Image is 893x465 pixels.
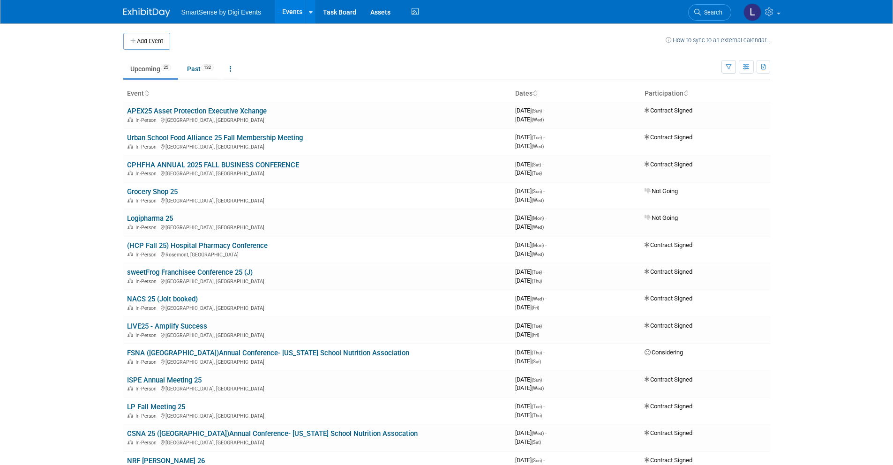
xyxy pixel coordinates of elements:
span: (Wed) [532,296,544,301]
span: In-Person [135,386,159,392]
span: - [545,241,547,248]
span: [DATE] [515,268,545,275]
span: In-Person [135,440,159,446]
span: (Sun) [532,108,542,113]
a: Grocery Shop 25 [127,187,178,196]
span: (Wed) [532,431,544,436]
div: [GEOGRAPHIC_DATA], [GEOGRAPHIC_DATA] [127,304,508,311]
span: Contract Signed [645,268,692,275]
a: Upcoming25 [123,60,178,78]
th: Dates [511,86,641,102]
div: [GEOGRAPHIC_DATA], [GEOGRAPHIC_DATA] [127,358,508,365]
div: [GEOGRAPHIC_DATA], [GEOGRAPHIC_DATA] [127,438,508,446]
span: [DATE] [515,223,544,230]
span: In-Person [135,252,159,258]
a: APEX25 Asset Protection Executive Xchange [127,107,267,115]
span: [DATE] [515,214,547,221]
span: [DATE] [515,134,545,141]
a: Sort by Start Date [533,90,537,97]
div: [GEOGRAPHIC_DATA], [GEOGRAPHIC_DATA] [127,331,508,338]
span: Contract Signed [645,161,692,168]
img: In-Person Event [128,225,133,229]
span: (Fri) [532,332,539,337]
span: (Wed) [532,117,544,122]
span: - [543,349,545,356]
span: - [543,457,545,464]
span: - [543,376,545,383]
img: In-Person Event [128,413,133,418]
img: In-Person Event [128,252,133,256]
span: SmartSense by Digi Events [181,8,261,16]
img: ExhibitDay [123,8,170,17]
span: (Sun) [532,377,542,382]
span: (Wed) [532,252,544,257]
span: Contract Signed [645,457,692,464]
span: In-Person [135,198,159,204]
span: - [543,322,545,329]
span: In-Person [135,171,159,177]
button: Add Event [123,33,170,50]
span: (Sat) [532,162,541,167]
span: [DATE] [515,169,542,176]
a: CPHFHA ANNUAL 2025 FALL BUSINESS CONFERENCE [127,161,299,169]
span: (Wed) [532,144,544,149]
span: (Tue) [532,171,542,176]
span: Contract Signed [645,295,692,302]
span: In-Person [135,225,159,231]
span: (Sat) [532,440,541,445]
div: [GEOGRAPHIC_DATA], [GEOGRAPHIC_DATA] [127,169,508,177]
span: Contract Signed [645,376,692,383]
a: Urban School Food Alliance 25 Fall Membership Meeting [127,134,303,142]
span: - [543,187,545,195]
a: (HCP Fall 25) Hospital Pharmacy Conference [127,241,268,250]
span: - [545,214,547,221]
span: [DATE] [515,107,545,114]
div: [GEOGRAPHIC_DATA], [GEOGRAPHIC_DATA] [127,196,508,204]
span: (Sat) [532,359,541,364]
span: - [545,429,547,436]
span: [DATE] [515,277,542,284]
img: In-Person Event [128,386,133,390]
div: Rosemont, [GEOGRAPHIC_DATA] [127,250,508,258]
span: [DATE] [515,331,539,338]
img: Leland Jenkins [743,3,761,21]
span: Contract Signed [645,403,692,410]
span: (Tue) [532,270,542,275]
a: CSNA 25 ([GEOGRAPHIC_DATA])Annual Conference- [US_STATE] School Nutrition Assocation [127,429,418,438]
span: In-Person [135,359,159,365]
a: Past132 [180,60,221,78]
span: In-Person [135,144,159,150]
span: [DATE] [515,187,545,195]
img: In-Person Event [128,305,133,310]
span: (Tue) [532,323,542,329]
span: In-Person [135,278,159,285]
span: - [542,161,544,168]
a: NRF [PERSON_NAME] 26 [127,457,205,465]
span: Contract Signed [645,241,692,248]
img: In-Person Event [128,440,133,444]
span: In-Person [135,413,159,419]
a: Sort by Participation Type [683,90,688,97]
img: In-Person Event [128,171,133,175]
span: [DATE] [515,457,545,464]
span: [DATE] [515,403,545,410]
th: Participation [641,86,770,102]
span: Not Going [645,214,678,221]
a: LIVE25 - Amplify Success [127,322,207,330]
span: [DATE] [515,196,544,203]
span: Contract Signed [645,134,692,141]
span: Search [701,9,722,16]
span: [DATE] [515,322,545,329]
div: [GEOGRAPHIC_DATA], [GEOGRAPHIC_DATA] [127,384,508,392]
a: ISPE Annual Meeting 25 [127,376,202,384]
a: sweetFrog Franchisee Conference 25 (J) [127,268,253,277]
span: [DATE] [515,304,539,311]
a: NACS 25 (Jolt booked) [127,295,198,303]
div: [GEOGRAPHIC_DATA], [GEOGRAPHIC_DATA] [127,142,508,150]
span: Considering [645,349,683,356]
div: [GEOGRAPHIC_DATA], [GEOGRAPHIC_DATA] [127,412,508,419]
span: (Sun) [532,189,542,194]
img: In-Person Event [128,359,133,364]
span: [DATE] [515,349,545,356]
span: Not Going [645,187,678,195]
